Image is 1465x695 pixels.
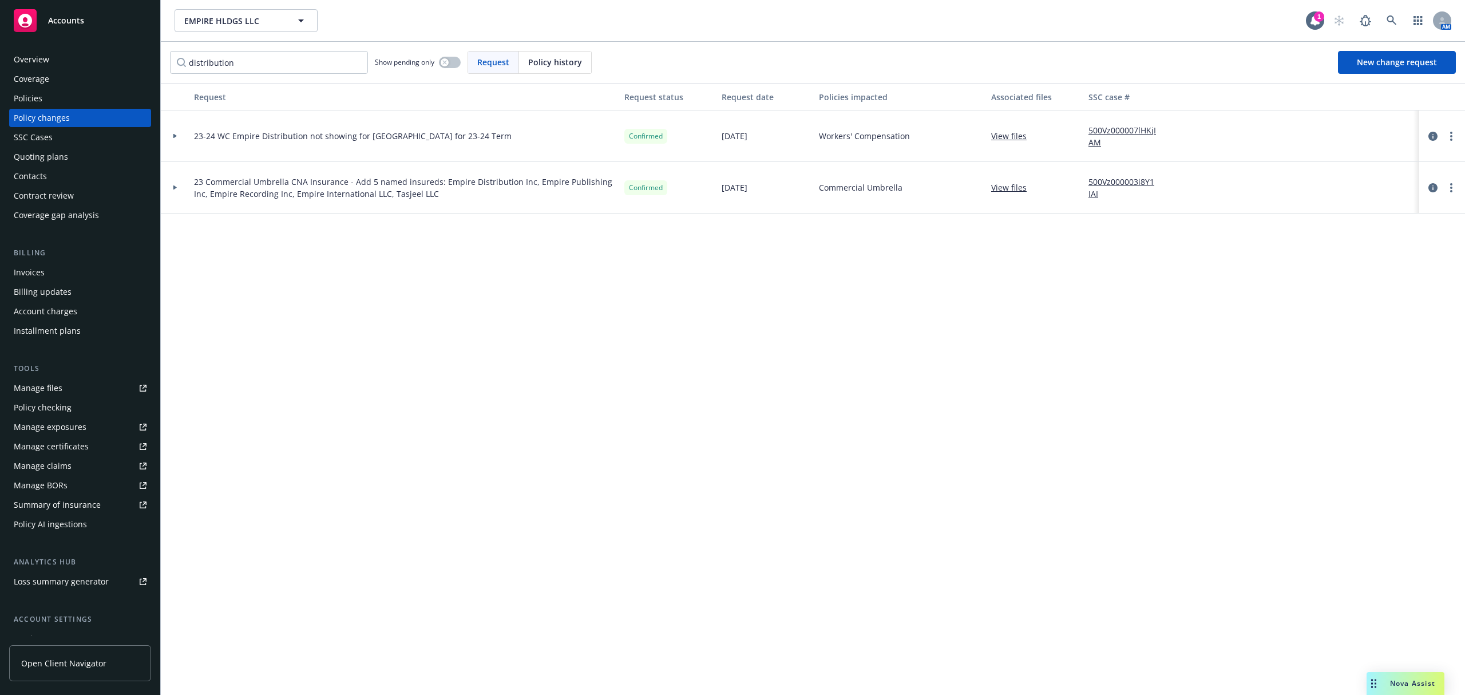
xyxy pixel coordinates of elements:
span: 23 Commercial Umbrella CNA Insurance - Add 5 named insureds: Empire Distribution Inc, Empire Publ... [194,176,615,200]
a: Account charges [9,302,151,321]
a: Report a Bug [1354,9,1377,32]
a: Switch app [1407,9,1430,32]
a: Manage exposures [9,418,151,436]
div: Tools [9,363,151,374]
span: Workers' Compensation [819,130,910,142]
a: Overview [9,50,151,69]
div: Invoices [14,263,45,282]
div: Account settings [9,614,151,625]
input: Filter by keyword... [170,51,368,74]
span: Confirmed [629,183,663,193]
a: Policies [9,89,151,108]
span: New change request [1357,57,1437,68]
span: [DATE] [722,181,747,194]
a: Contacts [9,167,151,185]
span: Commercial Umbrella [819,181,902,194]
div: Manage certificates [14,437,89,456]
div: Installment plans [14,322,81,340]
button: EMPIRE HLDGS LLC [175,9,318,32]
span: Accounts [48,16,84,25]
span: Confirmed [629,131,663,141]
div: Service team [14,630,63,648]
a: more [1444,181,1458,195]
div: Loss summary generator [14,572,109,591]
a: Policy AI ingestions [9,515,151,534]
div: Overview [14,50,49,69]
a: Policy checking [9,398,151,417]
a: Summary of insurance [9,496,151,514]
div: Policy AI ingestions [14,515,87,534]
div: 1 [1314,11,1324,22]
div: Account charges [14,302,77,321]
div: Analytics hub [9,556,151,568]
span: [DATE] [722,130,747,142]
div: Manage BORs [14,476,68,495]
span: EMPIRE HLDGS LLC [184,15,283,27]
a: Invoices [9,263,151,282]
a: Coverage [9,70,151,88]
div: Manage exposures [14,418,86,436]
div: Toggle Row Expanded [161,110,189,162]
div: Coverage gap analysis [14,206,99,224]
a: Accounts [9,5,151,37]
div: SSC case # [1088,91,1165,103]
span: Open Client Navigator [21,657,106,669]
div: Contract review [14,187,74,205]
a: circleInformation [1426,129,1440,143]
span: 23-24 WC Empire Distribution not showing for [GEOGRAPHIC_DATA] for 23-24 Term [194,130,512,142]
a: 500Vz000007lHKjIAM [1088,124,1165,148]
span: Request [477,56,509,68]
a: Start snowing [1328,9,1351,32]
div: Toggle Row Expanded [161,162,189,214]
div: Coverage [14,70,49,88]
span: Nova Assist [1390,678,1435,688]
a: Manage claims [9,457,151,475]
div: Request [194,91,615,103]
a: Quoting plans [9,148,151,166]
button: Request [189,83,620,110]
a: New change request [1338,51,1456,74]
div: Policy checking [14,398,72,417]
button: Policies impacted [814,83,987,110]
a: Policy changes [9,109,151,127]
a: View files [991,181,1036,194]
a: more [1444,129,1458,143]
div: Quoting plans [14,148,68,166]
a: Manage certificates [9,437,151,456]
a: Manage BORs [9,476,151,495]
div: Request status [624,91,712,103]
button: SSC case # [1084,83,1170,110]
button: Request date [717,83,814,110]
a: Installment plans [9,322,151,340]
div: Billing updates [14,283,72,301]
div: Policies [14,89,42,108]
div: Policy changes [14,109,70,127]
a: View files [991,130,1036,142]
a: Manage files [9,379,151,397]
div: Policies impacted [819,91,982,103]
a: Contract review [9,187,151,205]
a: circleInformation [1426,181,1440,195]
a: 500Vz000003i8Y1IAI [1088,176,1165,200]
div: Drag to move [1367,672,1381,695]
div: Billing [9,247,151,259]
a: Billing updates [9,283,151,301]
a: Loss summary generator [9,572,151,591]
a: SSC Cases [9,128,151,147]
span: Policy history [528,56,582,68]
div: Summary of insurance [14,496,101,514]
button: Request status [620,83,717,110]
span: Show pending only [375,57,434,67]
div: Manage files [14,379,62,397]
a: Search [1380,9,1403,32]
div: Manage claims [14,457,72,475]
button: Nova Assist [1367,672,1444,695]
div: Request date [722,91,810,103]
div: Contacts [14,167,47,185]
a: Coverage gap analysis [9,206,151,224]
div: SSC Cases [14,128,53,147]
div: Associated files [991,91,1079,103]
button: Associated files [987,83,1084,110]
a: Service team [9,630,151,648]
